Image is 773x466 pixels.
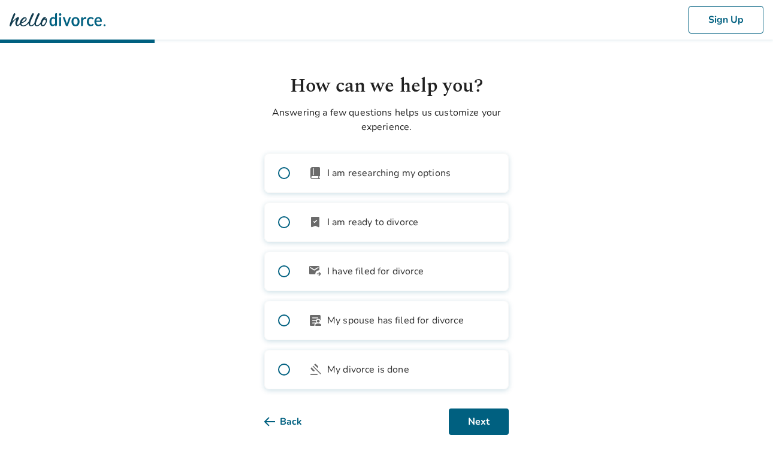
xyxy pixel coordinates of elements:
span: I have filed for divorce [327,264,424,279]
span: My spouse has filed for divorce [327,313,464,328]
span: article_person [308,313,322,328]
span: outgoing_mail [308,264,322,279]
span: bookmark_check [308,215,322,229]
button: Next [449,408,509,435]
p: Answering a few questions helps us customize your experience. [264,105,509,134]
span: gavel [308,362,322,377]
span: book_2 [308,166,322,180]
span: My divorce is done [327,362,409,377]
h1: How can we help you? [264,72,509,101]
span: I am ready to divorce [327,215,418,229]
button: Sign Up [689,6,763,34]
img: Hello Divorce Logo [10,8,105,32]
span: I am researching my options [327,166,451,180]
button: Back [264,408,321,435]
